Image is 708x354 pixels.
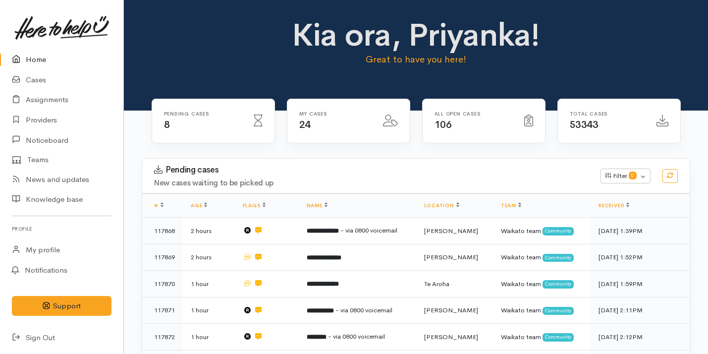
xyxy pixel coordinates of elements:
td: 1 hour [183,324,235,351]
h4: New cases waiting to be picked up [154,179,589,187]
span: 24 [299,118,311,131]
h3: Pending cases [154,165,589,175]
span: [PERSON_NAME] [424,333,478,341]
td: 117869 [142,244,183,271]
span: Te Aroha [424,280,449,288]
td: [DATE] 2:11PM [591,297,690,324]
td: 117872 [142,324,183,351]
span: [PERSON_NAME] [424,227,478,235]
h6: All Open cases [435,111,512,117]
span: - via 0800 voicemail [328,332,385,341]
h1: Kia ora, Priyanka! [282,18,550,53]
td: [DATE] 2:12PM [591,324,690,351]
td: Waikato team [493,218,591,244]
a: Age [191,202,207,209]
td: 117871 [142,297,183,324]
td: [DATE] 1:39PM [591,218,690,244]
span: Community [543,333,574,341]
td: 1 hour [183,271,235,297]
td: Waikato team [493,244,591,271]
button: Filter0 [600,169,651,183]
h6: Pending cases [164,111,242,117]
span: 0 [629,172,637,179]
span: Community [543,307,574,315]
a: Name [307,202,327,209]
h6: Total cases [570,111,645,117]
h6: My cases [299,111,371,117]
span: - via 0800 voicemail [340,226,397,235]
span: [PERSON_NAME] [424,253,478,261]
td: [DATE] 1:52PM [591,244,690,271]
td: 2 hours [183,218,235,244]
h6: Profile [12,222,111,236]
td: 2 hours [183,244,235,271]
p: Great to have you here! [282,53,550,66]
td: 117870 [142,271,183,297]
a: Flags [243,202,266,209]
a: Received [599,202,629,209]
a: Team [501,202,521,209]
span: Community [543,280,574,288]
td: Waikato team [493,271,591,297]
span: 106 [435,118,452,131]
span: Community [543,227,574,235]
a: Location [424,202,459,209]
button: Support [12,296,111,316]
td: Waikato team [493,324,591,351]
a: # [154,202,163,209]
span: 53343 [570,118,599,131]
td: [DATE] 1:59PM [591,271,690,297]
span: Community [543,254,574,262]
span: [PERSON_NAME] [424,306,478,314]
td: Waikato team [493,297,591,324]
span: 8 [164,118,170,131]
td: 117868 [142,218,183,244]
span: - via 0800 voicemail [335,306,392,314]
td: 1 hour [183,297,235,324]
